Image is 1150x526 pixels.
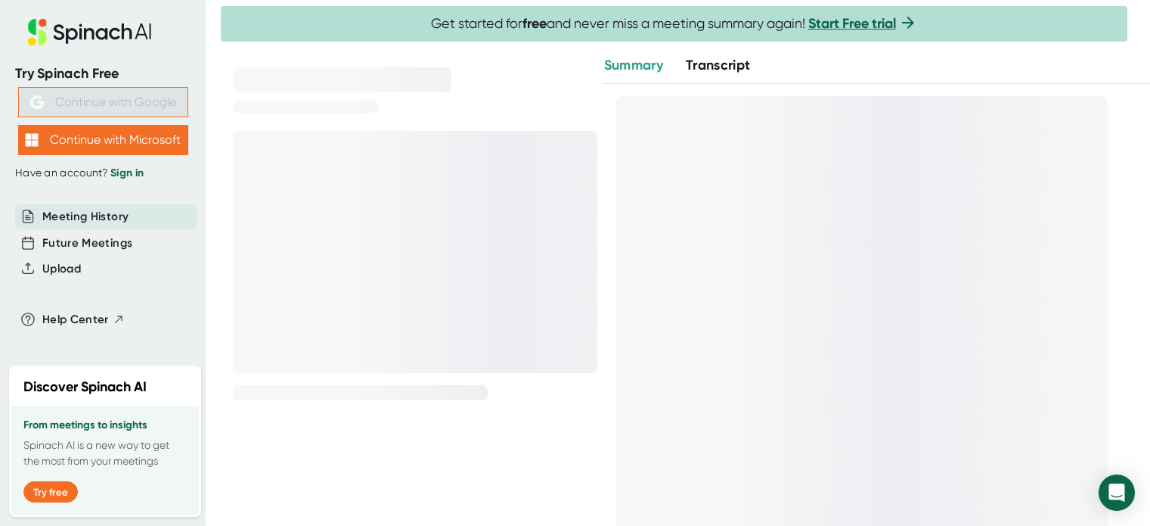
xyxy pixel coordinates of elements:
img: Aehbyd4JwY73AAAAAElFTkSuQmCC [30,95,44,109]
div: Have an account? [15,167,191,180]
span: Get started for and never miss a meeting summary again! [431,15,917,33]
button: Upload [42,260,81,278]
div: Try Spinach Free [15,65,191,82]
button: Summary [604,55,663,76]
p: Spinach AI is a new way to get the most from your meetings [23,437,187,469]
button: Transcript [686,55,751,76]
span: Summary [604,57,663,73]
button: Try free [23,481,78,503]
div: Open Intercom Messenger [1099,475,1135,511]
a: Start Free trial [808,15,896,32]
span: Transcript [686,57,751,73]
button: Help Center [42,311,125,328]
button: Meeting History [42,208,129,226]
button: Continue with Microsoft [18,125,188,155]
button: Future Meetings [42,235,132,252]
span: Help Center [42,311,109,328]
b: free [522,15,547,32]
h2: Discover Spinach AI [23,377,147,397]
button: Continue with Google [18,87,188,117]
a: Sign in [110,167,144,179]
h3: From meetings to insights [23,419,187,431]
